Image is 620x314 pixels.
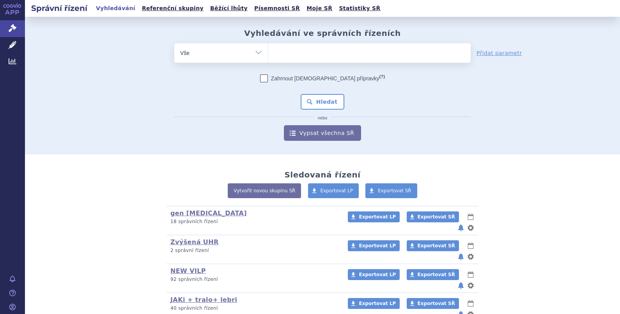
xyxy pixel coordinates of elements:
[467,299,475,308] button: lhůty
[170,305,338,312] p: 40 správních řízení
[407,298,459,309] a: Exportovat SŘ
[170,247,338,254] p: 2 správní řízení
[457,223,465,232] button: notifikace
[284,170,360,179] h2: Sledovaná řízení
[260,75,385,82] label: Zahrnout [DEMOGRAPHIC_DATA] přípravky
[418,272,455,277] span: Exportovat SŘ
[467,281,475,290] button: nastavení
[457,281,465,290] button: notifikace
[418,301,455,306] span: Exportovat SŘ
[365,183,417,198] a: Exportovat SŘ
[359,301,396,306] span: Exportovat LP
[359,243,396,248] span: Exportovat LP
[284,125,361,141] a: Vypsat všechna SŘ
[467,270,475,279] button: lhůty
[25,3,94,14] h2: Správní řízení
[418,214,455,220] span: Exportovat SŘ
[170,276,338,283] p: 92 správních řízení
[304,3,335,14] a: Moje SŘ
[321,188,353,193] span: Exportovat LP
[228,183,301,198] a: Vytvořit novou skupinu SŘ
[94,3,138,14] a: Vyhledávání
[467,241,475,250] button: lhůty
[348,240,400,251] a: Exportovat LP
[337,3,383,14] a: Statistiky SŘ
[170,218,338,225] p: 18 správních řízení
[170,267,206,275] a: NEW VILP
[348,211,400,222] a: Exportovat LP
[140,3,206,14] a: Referenční skupiny
[407,211,459,222] a: Exportovat SŘ
[467,252,475,261] button: nastavení
[407,240,459,251] a: Exportovat SŘ
[252,3,302,14] a: Písemnosti SŘ
[348,298,400,309] a: Exportovat LP
[208,3,250,14] a: Běžící lhůty
[379,74,385,79] abbr: (?)
[378,188,411,193] span: Exportovat SŘ
[170,209,247,217] a: gen [MEDICAL_DATA]
[477,49,522,57] a: Přidat parametr
[170,238,219,246] a: Zvýšená UHR
[359,214,396,220] span: Exportovat LP
[314,116,331,121] i: nebo
[244,28,401,38] h2: Vyhledávání ve správních řízeních
[348,269,400,280] a: Exportovat LP
[418,243,455,248] span: Exportovat SŘ
[301,94,345,110] button: Hledat
[308,183,359,198] a: Exportovat LP
[467,212,475,222] button: lhůty
[467,223,475,232] button: nastavení
[170,296,237,303] a: JAKi + tralo+ lebri
[359,272,396,277] span: Exportovat LP
[457,252,465,261] button: notifikace
[407,269,459,280] a: Exportovat SŘ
